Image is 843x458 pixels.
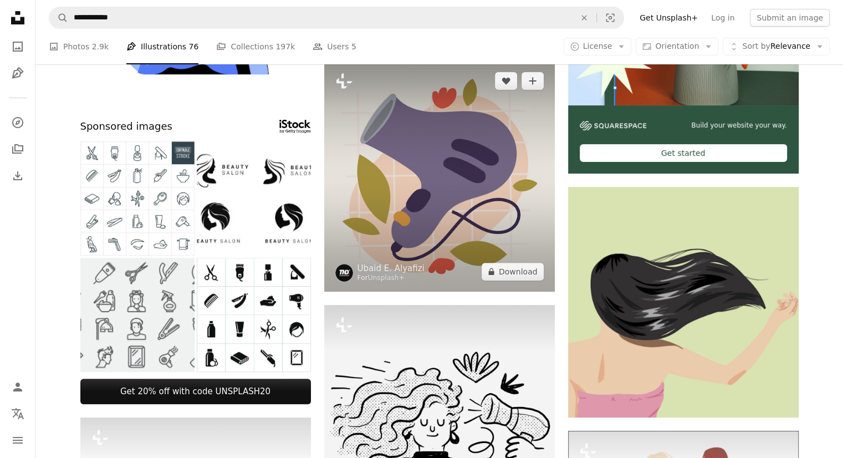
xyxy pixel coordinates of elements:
div: Get started [580,144,787,162]
img: Hair Salon And Barber Line Icons [80,258,195,372]
span: License [583,42,612,50]
button: License [564,38,632,55]
button: Visual search [597,7,624,28]
a: Get 20% off with code UNSPLASH20 [80,379,311,404]
img: Hair is blowing in the wind. [568,187,799,418]
a: Photos [7,35,29,58]
a: Collections 197k [216,29,295,64]
button: Add to Collection [522,72,544,90]
img: Black Hair Salon Icons [197,258,311,372]
a: Download History [7,165,29,187]
button: Language [7,403,29,425]
img: Hair Salon Line Icons - Editable Stroke [80,141,195,256]
img: A purple hair dryer sitting on top of a table [324,61,555,292]
button: Submit an image [750,9,830,27]
img: file-1606177908946-d1eed1cbe4f5image [580,121,646,130]
span: Orientation [655,42,699,50]
a: Illustrations [7,62,29,84]
a: Log in / Sign up [7,376,29,398]
a: A purple hair dryer sitting on top of a table [324,171,555,181]
img: Black vector beauty salon or hairdresser icon design with silhouette of beautiful woman's portrai... [197,141,311,256]
button: Sort byRelevance [723,38,830,55]
form: Find visuals sitewide [49,7,624,29]
img: Go to Ubaid E. Alyafizi's profile [335,264,353,282]
a: Home — Unsplash [7,7,29,31]
span: Sort by [742,42,770,50]
a: Unsplash+ [368,274,405,282]
a: Hair is blowing in the wind. [568,297,799,307]
a: Ubaid E. Alyafizi [357,263,425,274]
button: Like [495,72,517,90]
a: Get Unsplash+ [633,9,704,27]
span: 5 [351,40,356,53]
button: Search Unsplash [49,7,68,28]
button: Download [482,263,544,281]
span: Sponsored images [80,119,172,135]
button: Menu [7,429,29,451]
span: 2.9k [92,40,109,53]
button: Clear [572,7,596,28]
a: A drawing of a woman blowing her hair [324,415,555,425]
span: Build your website your way. [691,121,786,130]
a: Log in [704,9,741,27]
a: Users 5 [313,29,356,64]
div: For [357,274,425,283]
span: 197k [275,40,295,53]
span: Relevance [742,41,810,52]
a: Collections [7,138,29,160]
a: Photos 2.9k [49,29,109,64]
button: Orientation [636,38,718,55]
a: Explore [7,111,29,134]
